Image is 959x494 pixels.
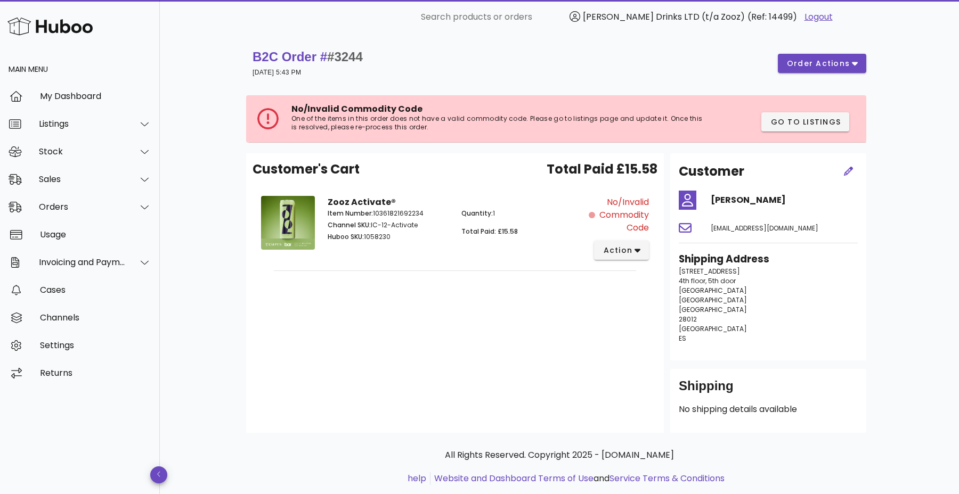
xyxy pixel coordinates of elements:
div: Cases [40,285,151,295]
span: action [603,245,632,256]
div: Shipping [679,377,858,403]
div: Settings [40,340,151,350]
div: Orders [39,202,126,212]
a: Service Terms & Conditions [609,472,725,484]
span: order actions [786,58,850,69]
h3: Shipping Address [679,252,858,267]
p: IC-12-Activate [328,220,449,230]
span: [PERSON_NAME] Drinks LTD (t/a Zooz) [583,11,745,23]
small: [DATE] 5:43 PM [253,69,301,76]
p: 1 [461,209,582,218]
span: 28012 [679,315,697,324]
div: Channels [40,312,151,323]
span: [EMAIL_ADDRESS][DOMAIN_NAME] [711,224,818,233]
span: [GEOGRAPHIC_DATA] [679,295,747,304]
a: Logout [804,11,833,23]
span: (Ref: 14499) [747,11,797,23]
span: [GEOGRAPHIC_DATA] [679,286,747,295]
span: Item Number: [328,209,373,218]
span: Channel SKU: [328,220,371,229]
p: 10361821692234 [328,209,449,218]
span: Quantity: [461,209,493,218]
h2: Customer [679,162,744,181]
img: Huboo Logo [7,15,93,38]
button: order actions [778,54,866,73]
div: Stock [39,146,126,157]
strong: B2C Order # [253,50,363,64]
span: No/Invalid Commodity Code [597,196,649,234]
span: Huboo SKU: [328,232,364,241]
a: Website and Dashboard Terms of Use [434,472,594,484]
button: action [594,241,649,260]
li: and [430,472,725,485]
button: Go to Listings [761,112,849,131]
div: My Dashboard [40,91,151,101]
span: 4th floor, 5th door [679,276,736,285]
span: Total Paid: £15.58 [461,227,518,236]
div: Returns [40,368,151,378]
span: #3244 [327,50,363,64]
span: Total Paid £15.58 [547,160,657,179]
div: Usage [40,229,151,240]
span: ES [679,334,686,343]
span: [GEOGRAPHIC_DATA] [679,324,747,333]
p: 1058230 [328,232,449,242]
h4: [PERSON_NAME] [711,194,858,207]
span: Customer's Cart [253,160,360,179]
p: No shipping details available [679,403,858,416]
p: One of the items in this order does not have a valid commodity code. Please go to listings page a... [291,114,709,131]
p: All Rights Reserved. Copyright 2025 - [DOMAIN_NAME] [255,449,864,462]
div: Sales [39,174,126,184]
span: Go to Listings [770,117,841,128]
strong: Zooz Activate® [328,196,396,208]
a: help [408,472,426,484]
div: Listings [39,119,126,129]
span: No/Invalid Commodity Code [291,103,422,115]
div: Invoicing and Payments [39,257,126,267]
span: [STREET_ADDRESS] [679,267,740,276]
span: [GEOGRAPHIC_DATA] [679,305,747,314]
img: Product Image [261,196,315,250]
